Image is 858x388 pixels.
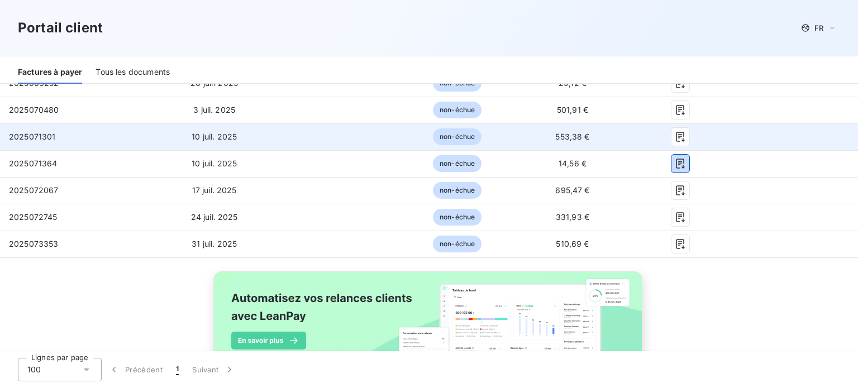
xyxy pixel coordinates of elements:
span: 501,91 € [557,105,588,114]
span: non-échue [433,128,482,145]
span: non-échue [433,209,482,226]
span: 2025073353 [9,239,59,248]
span: FR [814,23,823,32]
span: 10 juil. 2025 [192,132,237,141]
span: 331,93 € [556,212,589,222]
span: 3 juil. 2025 [193,105,235,114]
span: 2025072745 [9,212,58,222]
span: 14,56 € [559,159,587,168]
span: 17 juil. 2025 [192,185,237,195]
span: non-échue [433,155,482,172]
div: Factures à payer [18,60,82,84]
button: 1 [169,358,185,381]
span: non-échue [433,236,482,252]
span: non-échue [433,182,482,199]
span: 510,69 € [556,239,589,248]
span: 100 [27,364,41,375]
span: 31 juil. 2025 [192,239,237,248]
span: 695,47 € [555,185,589,195]
span: 10 juil. 2025 [192,159,237,168]
span: 24 juil. 2025 [191,212,238,222]
span: 2025071301 [9,132,56,141]
span: 553,38 € [555,132,589,141]
span: 2025070480 [9,105,59,114]
span: 1 [176,364,179,375]
span: 2025072067 [9,185,59,195]
span: 2025071364 [9,159,58,168]
div: Tous les documents [96,60,170,84]
button: Suivant [185,358,242,381]
h3: Portail client [18,18,103,38]
button: Précédent [102,358,169,381]
span: non-échue [433,102,482,118]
